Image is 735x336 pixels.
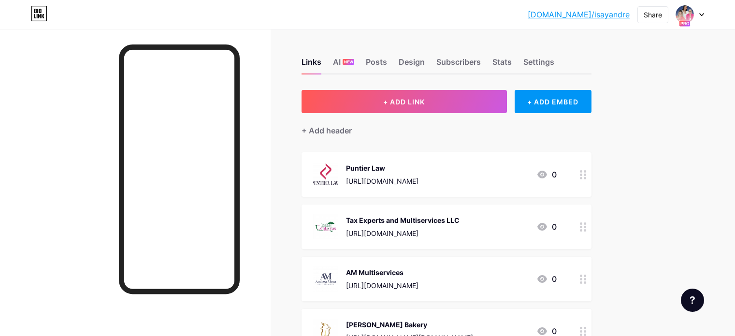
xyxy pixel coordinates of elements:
div: AI [333,56,354,73]
div: 0 [536,221,557,233]
span: NEW [344,59,353,65]
div: 0 [536,273,557,285]
div: [URL][DOMAIN_NAME] [346,228,460,238]
div: AM Multiservices [346,267,418,278]
div: [PERSON_NAME] Bakery [346,320,473,330]
div: Puntier Law [346,163,418,173]
div: Share [644,10,662,20]
div: Settings [523,56,554,73]
div: [URL][DOMAIN_NAME] [346,280,418,291]
button: + ADD LINK [302,90,507,113]
div: Posts [366,56,387,73]
div: + Add header [302,125,352,136]
div: [URL][DOMAIN_NAME] [346,176,418,186]
span: + ADD LINK [383,98,425,106]
div: + ADD EMBED [515,90,591,113]
div: Tax Experts and Multiservices LLC [346,215,460,225]
div: Stats [492,56,512,73]
div: Links [302,56,321,73]
img: Puntier Law [313,162,338,187]
img: AM Multiservices [313,266,338,292]
div: 0 [536,169,557,180]
div: Design [399,56,425,73]
img: Tax Experts and Multiservices LLC [313,214,338,239]
div: Subscribers [436,56,481,73]
a: [DOMAIN_NAME]/isayandre [528,9,630,20]
img: isayandre [676,5,694,24]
